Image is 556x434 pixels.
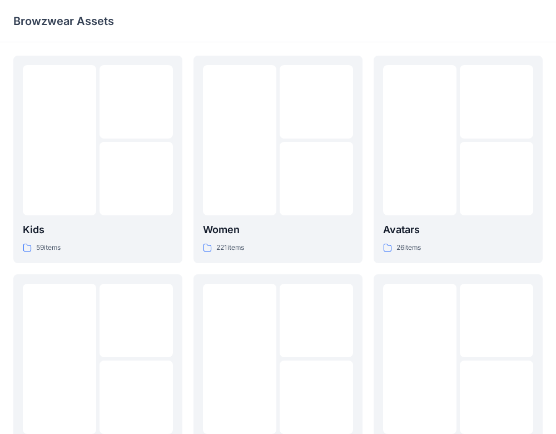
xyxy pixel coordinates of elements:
p: 221 items [216,242,244,254]
a: Women221items [193,56,363,263]
p: 26 items [396,242,421,254]
a: Avatars26items [374,56,543,263]
p: Kids [23,222,173,238]
p: Women [203,222,353,238]
p: Avatars [383,222,533,238]
p: Browzwear Assets [13,13,114,29]
a: Kids59items [13,56,182,263]
p: 59 items [36,242,61,254]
